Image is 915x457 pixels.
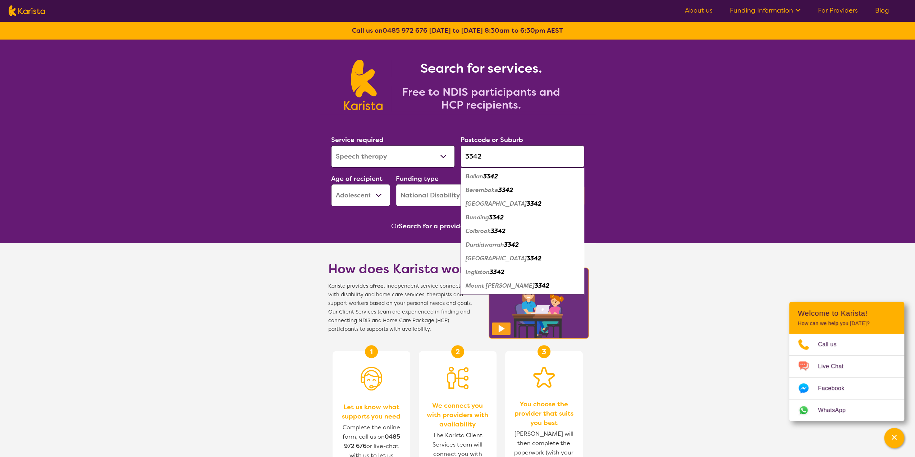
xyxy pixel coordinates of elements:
img: Karista logo [9,5,45,16]
em: Bunding [466,214,489,221]
label: Service required [331,136,384,144]
em: Ballan [466,173,483,180]
em: 3342 [491,227,505,235]
h2: Free to NDIS participants and HCP recipients. [391,86,571,111]
button: Search for a provider to leave a review [399,221,524,232]
h1: How does Karista work? [328,260,479,278]
div: Ballan 3342 [464,170,581,183]
b: Call us on [DATE] to [DATE] 8:30am to 6:30pm AEST [352,26,563,35]
span: Karista provides a , independent service connecting you with disability and home care services, t... [328,282,479,334]
span: Let us know what supports you need [340,402,403,421]
img: Star icon [533,367,555,388]
em: 3342 [498,186,513,194]
span: WhatsApp [818,405,854,416]
em: 3342 [489,214,504,221]
img: Person with headset icon [361,367,382,390]
div: Beremboke 3342 [464,183,581,197]
div: 3 [537,345,550,358]
em: 3342 [535,282,549,289]
div: Colbrook 3342 [464,224,581,238]
a: Web link opens in a new tab. [789,399,904,421]
label: Postcode or Suburb [461,136,523,144]
input: Type [461,145,584,168]
span: Facebook [818,383,853,394]
button: Channel Menu [884,428,904,448]
em: 3342 [504,241,519,248]
span: Call us [818,339,845,350]
em: Durdidwarrah [466,241,504,248]
em: Mount [PERSON_NAME] [466,282,535,289]
img: Person being matched to services icon [447,367,468,389]
div: Ingliston 3342 [464,265,581,279]
div: Fiskville 3342 [464,252,581,265]
span: Or [391,221,399,232]
div: Blakeville 3342 [464,197,581,211]
b: free [373,283,384,289]
p: How can we help you [DATE]? [798,320,896,326]
div: Bunding 3342 [464,211,581,224]
em: Beremboke [466,186,498,194]
div: 1 [365,345,378,358]
em: [GEOGRAPHIC_DATA] [466,255,527,262]
a: About us [685,6,713,15]
h1: Search for services. [391,60,571,77]
span: Live Chat [818,361,852,372]
label: Funding type [396,174,439,183]
em: 3342 [527,255,541,262]
ul: Choose channel [789,334,904,421]
div: 2 [451,345,464,358]
em: 3342 [490,268,504,276]
label: Age of recipient [331,174,383,183]
div: Channel Menu [789,302,904,421]
em: 3342 [527,200,541,207]
em: Colbrook [466,227,491,235]
img: Karista video [486,265,591,341]
div: Mount Wallace 3342 [464,279,581,293]
em: Ingliston [466,268,490,276]
img: Karista logo [344,60,383,110]
a: Funding Information [730,6,801,15]
a: 0485 972 676 [383,26,427,35]
a: Blog [875,6,889,15]
div: Durdidwarrah 3342 [464,238,581,252]
h2: Welcome to Karista! [798,309,896,317]
span: You choose the provider that suits you best [512,399,576,428]
em: 3342 [483,173,498,180]
em: [GEOGRAPHIC_DATA] [466,200,527,207]
span: We connect you with providers with availability [426,401,489,429]
a: For Providers [818,6,858,15]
